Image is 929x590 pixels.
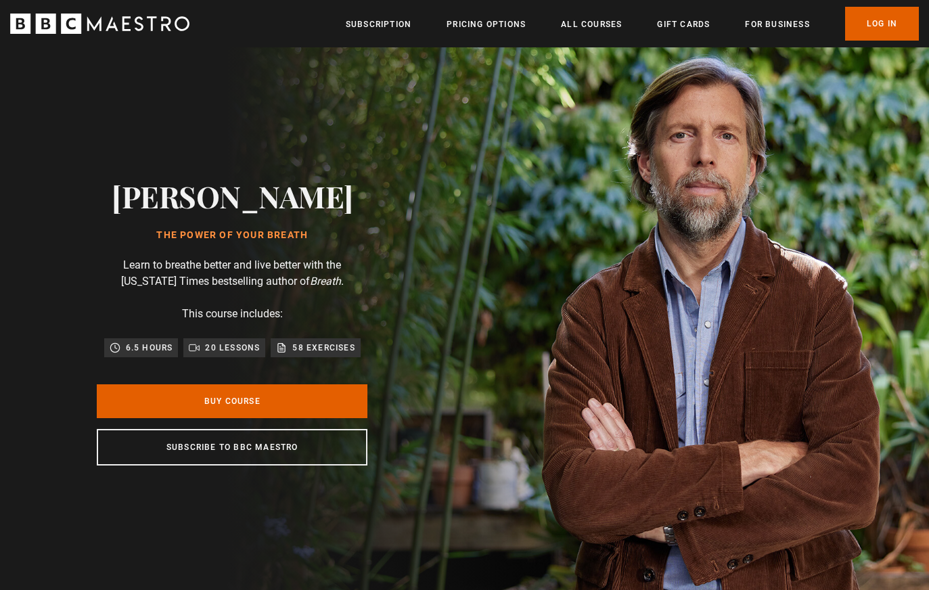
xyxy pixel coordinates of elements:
a: Log In [845,7,919,41]
a: Subscribe to BBC Maestro [97,429,367,466]
p: 58 exercises [292,341,355,355]
a: Subscription [346,18,411,31]
a: For business [745,18,809,31]
p: 6.5 hours [126,341,173,355]
a: Pricing Options [447,18,526,31]
p: 20 lessons [205,341,260,355]
nav: Primary [346,7,919,41]
h2: [PERSON_NAME] [112,179,353,213]
a: Buy Course [97,384,367,418]
p: Learn to breathe better and live better with the [US_STATE] Times bestselling author of . [97,257,367,290]
p: This course includes: [182,306,283,322]
a: All Courses [561,18,622,31]
h1: The Power of Your Breath [112,230,353,241]
i: Breath [310,275,341,288]
a: Gift Cards [657,18,710,31]
svg: BBC Maestro [10,14,189,34]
